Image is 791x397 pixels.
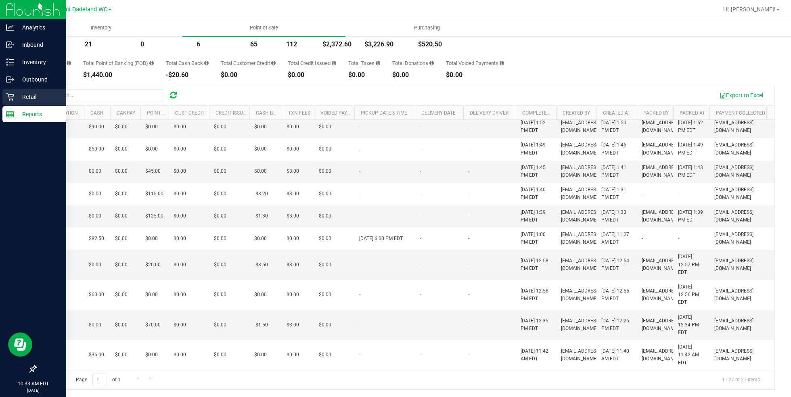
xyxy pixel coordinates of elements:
span: $125.00 [145,212,163,220]
span: [DATE] 1:41 PM EDT [601,164,632,179]
span: [DATE] 11:42 AM EDT [678,343,705,367]
span: - [468,212,469,220]
a: Inventory [19,19,182,36]
p: [DATE] [4,387,63,393]
span: $0.00 [214,190,226,198]
span: $0.00 [115,321,128,329]
span: $60.00 [89,291,104,299]
span: $0.00 [319,145,331,153]
span: [DATE] 1:52 PM EDT [678,119,705,134]
span: $0.00 [287,351,299,359]
span: [EMAIL_ADDRESS][DOMAIN_NAME] [561,231,600,246]
span: - [678,190,679,198]
span: $0.00 [115,261,128,269]
div: 21 [85,41,128,48]
span: [EMAIL_ADDRESS][DOMAIN_NAME] [561,317,600,332]
span: [DATE] 11:42 AM EDT [521,347,551,363]
span: $0.00 [254,145,267,153]
a: Credit Issued [216,110,249,116]
span: $0.00 [214,321,226,329]
input: 1 [92,374,107,386]
span: [DATE] 12:56 PM EDT [521,287,551,303]
span: - [468,167,469,175]
span: - [359,123,360,131]
span: $0.00 [145,351,158,359]
span: $0.00 [319,123,331,131]
inline-svg: Inbound [6,41,14,49]
span: $90.00 [89,123,104,131]
span: $0.00 [254,235,267,242]
div: Total Taxes [348,61,380,66]
span: $0.00 [174,291,186,299]
span: - [359,351,360,359]
p: Inventory [14,57,63,67]
a: Delivery Date [421,110,456,116]
a: Txn Fees [288,110,310,116]
span: [EMAIL_ADDRESS][DOMAIN_NAME] [714,287,773,303]
span: -$1.50 [254,321,268,329]
div: $1,440.00 [83,72,154,78]
span: [DATE] 6:00 PM EDT [359,235,403,242]
div: -$20.60 [166,72,209,78]
a: Payment Collected By [716,110,772,116]
span: [DATE] 1:52 PM EDT [521,119,551,134]
span: [EMAIL_ADDRESS][DOMAIN_NAME] [561,186,600,201]
div: 65 [250,41,274,48]
a: Cust Credit [175,110,205,116]
span: $0.00 [115,190,128,198]
span: [EMAIL_ADDRESS][DOMAIN_NAME] [714,209,773,224]
span: [EMAIL_ADDRESS][DOMAIN_NAME] [642,347,681,363]
p: 10:33 AM EDT [4,380,63,387]
span: - [420,235,421,242]
span: $115.00 [145,190,163,198]
span: 1 - 27 of 27 items [716,374,766,386]
span: $0.00 [145,291,158,299]
span: $0.00 [89,261,101,269]
a: Purchasing [345,19,508,36]
a: Completed At [522,110,557,116]
span: Hi, [PERSON_NAME]! [723,6,776,13]
span: [DATE] 1:50 PM EDT [601,119,632,134]
span: $0.00 [174,167,186,175]
span: [EMAIL_ADDRESS][DOMAIN_NAME] [714,119,773,134]
i: Sum of the total taxes for all purchases in the date range. [376,61,380,66]
span: $0.00 [174,261,186,269]
span: [DATE] 12:57 PM EDT [678,253,705,276]
span: $50.00 [89,145,104,153]
span: [DATE] 11:40 AM EDT [601,347,632,363]
span: $0.00 [319,291,331,299]
span: $0.00 [319,321,331,329]
a: Created At [603,110,630,116]
span: $0.00 [214,212,226,220]
span: Page of 1 [69,374,127,386]
span: [DATE] 1:33 PM EDT [601,209,632,224]
span: - [468,235,469,242]
div: Total Cash Back [166,61,209,66]
span: [EMAIL_ADDRESS][DOMAIN_NAME] [561,164,600,179]
span: $0.00 [174,145,186,153]
span: - [468,190,469,198]
span: Point of Sale [239,24,289,31]
span: $3.00 [287,212,299,220]
p: Retail [14,92,63,102]
span: [DATE] 1:43 PM EDT [678,164,705,179]
span: [EMAIL_ADDRESS][DOMAIN_NAME] [714,231,773,246]
p: Analytics [14,23,63,32]
span: [EMAIL_ADDRESS][DOMAIN_NAME] [642,141,681,157]
span: [EMAIL_ADDRESS][DOMAIN_NAME] [561,141,600,157]
span: $82.50 [89,235,104,242]
div: $0.00 [288,72,336,78]
div: 6 [197,41,238,48]
span: $0.00 [174,212,186,220]
span: $0.00 [174,351,186,359]
span: [DATE] 12:35 PM EDT [521,317,551,332]
span: $0.00 [174,190,186,198]
div: $0.00 [348,72,380,78]
a: Voided Payment [320,110,360,116]
span: - [359,321,360,329]
span: [EMAIL_ADDRESS][DOMAIN_NAME] [561,287,600,303]
span: [DATE] 12:55 PM EDT [601,287,632,303]
span: $70.00 [145,321,161,329]
inline-svg: Outbound [6,75,14,84]
span: [EMAIL_ADDRESS][DOMAIN_NAME] [714,317,773,332]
